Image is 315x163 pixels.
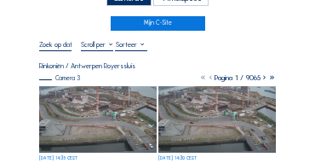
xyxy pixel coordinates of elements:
div: Camera 3 [39,75,80,81]
div: [DATE] 14:35 CEST [39,156,77,160]
a: Mijn C-Site [111,16,205,31]
input: Zoek op datum 󰅀 [39,40,72,49]
div: [DATE] 14:30 CEST [158,156,197,160]
img: image_53654155 [158,86,276,153]
img: image_53654215 [39,86,157,153]
span: Pagina 1 / 9065 [215,73,261,82]
div: Rinkoniën / Antwerpen Royerssluis [39,62,135,69]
